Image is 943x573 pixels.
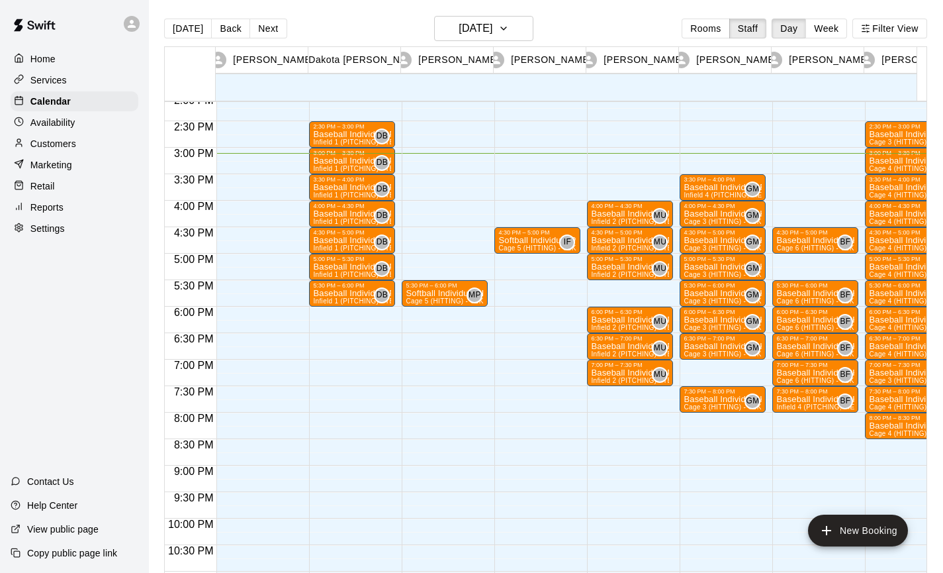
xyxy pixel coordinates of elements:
span: Cage 3 (HITTING) - TBK [684,324,761,331]
span: Infield 1 (PITCHING) - TBK [313,297,398,305]
span: Infield 1 (PITCHING) - TBK [313,165,398,172]
span: BF [840,236,850,249]
div: Gama Martinez [744,314,760,330]
div: 4:00 PM – 4:30 PM [313,203,391,209]
a: Home [11,49,138,69]
div: 6:30 PM – 7:00 PM: Baseball Individual HITTING - 30 minutes [772,333,858,360]
p: [PERSON_NAME] [696,53,777,67]
div: 7:00 PM – 7:30 PM: Baseball Individual HITTING - 30 minutes [772,360,858,386]
div: Dakota Bacus [374,129,390,144]
span: Cage 3 (HITTING) - TBK [684,297,761,305]
span: Bradlee Fuhrhop [842,340,853,356]
p: Calendar [30,95,71,108]
div: Retail [11,176,138,196]
span: DB [377,262,388,276]
span: Gama Martinez [750,234,760,250]
div: 4:00 PM – 4:30 PM [684,203,762,209]
div: 5:00 PM – 5:30 PM [591,256,669,262]
div: 4:30 PM – 5:00 PM [776,229,854,236]
span: 7:00 PM [171,360,217,371]
span: Infield 2 (PITCHING) - TBK [591,377,676,384]
span: Infield 1 (PITCHING) - TBK [313,244,398,252]
span: 3:30 PM [171,174,217,185]
div: Gama Martinez [744,340,760,356]
a: Marketing [11,155,138,175]
span: Infield 1 (PITCHING) - TBK [313,271,398,278]
span: DB [377,156,388,170]
span: DB [377,209,388,223]
span: Gama Martinez [750,182,760,197]
button: Back [211,19,250,38]
span: MU [654,262,666,276]
span: IF [564,236,571,249]
span: Cage 6 (HITTING) - TBK [776,350,854,358]
div: 5:30 PM – 6:00 PM [776,282,854,289]
p: Home [30,52,56,66]
span: Cage 6 (HITTING) - TBK [776,324,854,331]
div: 5:00 PM – 5:30 PM: Baseball Individual PITCHING - 30 minutes [587,254,673,280]
div: Bradlee Fuhrhop [837,234,853,250]
p: [PERSON_NAME] [511,53,592,67]
span: Dakota Bacus [379,234,390,250]
span: BF [840,368,850,382]
span: Maddie Powers [472,287,482,303]
span: Infield 2 (PITCHING) - TBK [591,218,676,225]
a: Reports [11,197,138,217]
h6: [DATE] [459,19,492,38]
a: Customers [11,134,138,154]
div: Bradlee Fuhrhop [837,340,853,356]
span: Mathew Ulrich [657,208,668,224]
div: 6:00 PM – 6:30 PM: Baseball Individual HITTING - 30 minutes [680,307,766,333]
span: 7:30 PM [171,386,217,397]
button: [DATE] [434,16,533,41]
span: 4:00 PM [171,201,217,212]
span: Gama Martinez [750,261,760,277]
span: BF [840,289,850,302]
button: Filter View [852,19,926,38]
div: 6:00 PM – 6:30 PM: Baseball Individual HITTING - 30 minutes [772,307,858,333]
p: [PERSON_NAME] [418,53,499,67]
div: 5:00 PM – 5:30 PM [684,256,762,262]
button: Rooms [682,19,729,38]
span: BF [840,342,850,355]
span: Bradlee Fuhrhop [842,393,853,409]
div: 6:00 PM – 6:30 PM [776,309,854,315]
div: Gama Martinez [744,234,760,250]
div: 4:30 PM – 5:00 PM: Softball Individual PITCHING - 30 minutes [494,227,580,254]
span: Dakota Bacus [379,261,390,277]
span: MU [654,342,666,355]
div: 3:30 PM – 4:00 PM: Baseball Individual PITCHING - 30 minutes [309,174,395,201]
div: 3:30 PM – 4:00 PM [313,176,391,183]
span: Dakota Bacus [379,129,390,144]
div: 4:00 PM – 4:30 PM [591,203,669,209]
span: Cage 3 (HITTING) - TBK [684,244,761,252]
div: Bradlee Fuhrhop [837,393,853,409]
span: Cage 5 (HITTING) - TBK [406,297,483,305]
span: Infield 1 (PITCHING) - TBK [313,218,398,225]
div: Availability [11,113,138,132]
a: Settings [11,219,138,238]
button: [DATE] [164,19,212,38]
span: 8:30 PM [171,439,217,450]
div: Mathew Ulrich [652,261,668,277]
div: 6:00 PM – 6:30 PM [684,309,762,315]
span: 9:00 PM [171,466,217,477]
span: GM [746,262,759,276]
span: GM [746,183,759,196]
span: Infield 4 (PITCHING, FIELDING, CATCHING) - TBK [776,403,938,411]
div: Gama Martinez [744,261,760,277]
div: 3:00 PM – 3:30 PM: Baseball Individual PITCHING - 30 minutes [309,148,395,174]
span: Gama Martinez [750,314,760,330]
div: 4:30 PM – 5:00 PM [498,229,576,236]
span: Mathew Ulrich [657,314,668,330]
div: Dakota Bacus [374,208,390,224]
span: Dakota Bacus [379,182,390,197]
div: 6:00 PM – 6:30 PM: Baseball Individual PITCHING - 30 minutes [587,307,673,333]
button: Next [249,19,287,38]
div: Mathew Ulrich [652,367,668,383]
span: GM [746,395,759,408]
span: MP [469,289,481,302]
div: 5:30 PM – 6:00 PM: Baseball Individual HITTING - 30 minutes [680,280,766,307]
div: 4:30 PM – 5:00 PM: Baseball Individual HITTING - 30 minutes [772,227,858,254]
